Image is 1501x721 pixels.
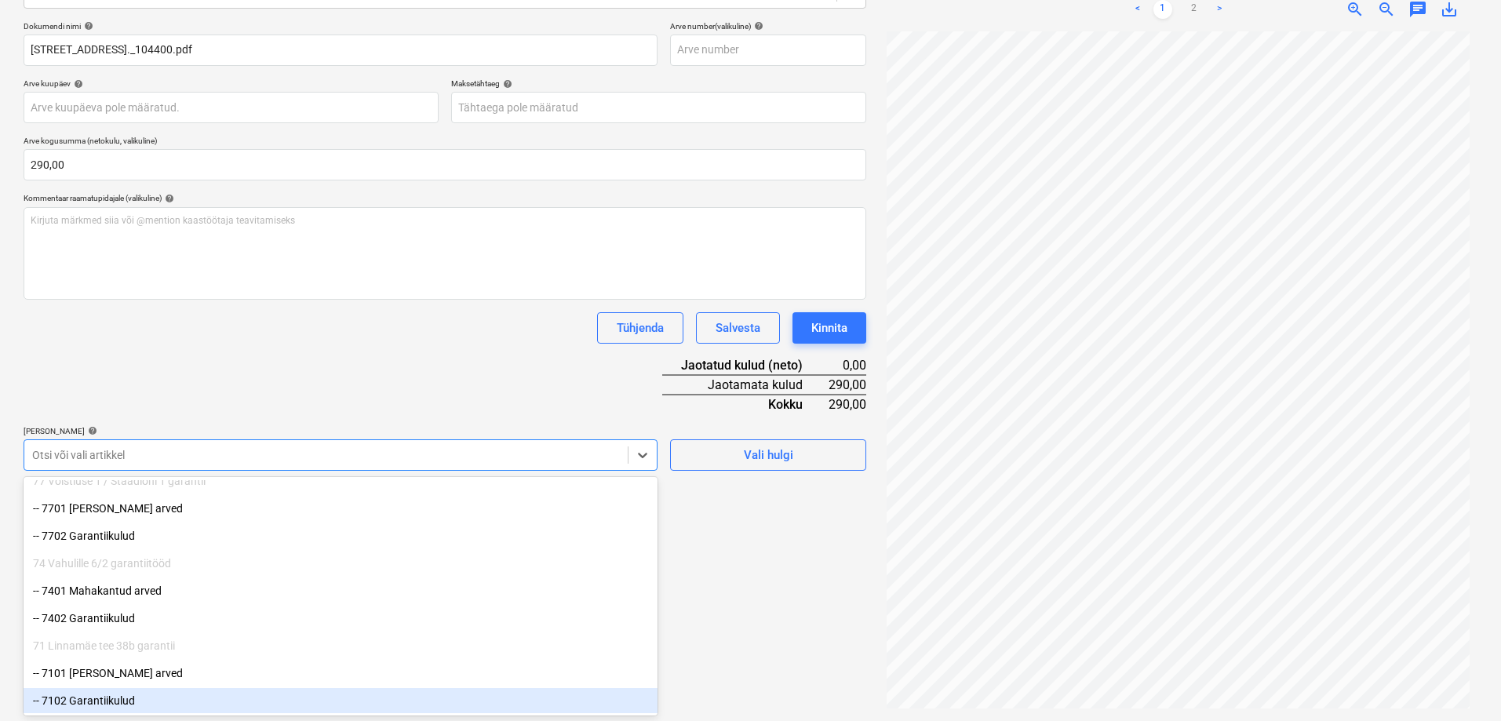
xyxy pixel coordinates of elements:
[662,395,827,413] div: Kokku
[662,356,827,375] div: Jaotatud kulud (neto)
[744,445,793,465] div: Vali hulgi
[24,21,658,31] div: Dokumendi nimi
[85,426,97,435] span: help
[24,523,658,548] div: -- 7702 Garantiikulud
[24,688,658,713] div: -- 7102 Garantiikulud
[24,606,658,631] div: -- 7402 Garantiikulud
[71,79,83,89] span: help
[500,79,512,89] span: help
[828,395,867,413] div: 290,00
[24,633,658,658] div: 71 Linnamäe tee 38b garantii
[617,318,664,338] div: Tühjenda
[24,551,658,576] div: 74 Vahulille 6/2 garantiitööd
[24,496,658,521] div: -- 7701 [PERSON_NAME] arved
[24,578,658,603] div: -- 7401 Mahakantud arved
[696,312,780,344] button: Salvesta
[24,35,658,66] input: Dokumendi nimi
[670,35,866,66] input: Arve number
[162,194,174,203] span: help
[24,496,658,521] div: -- 7701 Mahakantud arved
[792,312,866,344] button: Kinnita
[24,92,439,123] input: Arve kuupäeva pole määratud.
[451,78,866,89] div: Maksetähtaeg
[662,375,827,395] div: Jaotamata kulud
[670,21,866,31] div: Arve number (valikuline)
[828,375,867,395] div: 290,00
[670,439,866,471] button: Vali hulgi
[451,92,866,123] input: Tähtaega pole määratud
[24,78,439,89] div: Arve kuupäev
[828,356,867,375] div: 0,00
[24,661,658,686] div: -- 7101 Mahakantud arved
[81,21,93,31] span: help
[751,21,763,31] span: help
[24,426,658,436] div: [PERSON_NAME]
[24,136,866,149] p: Arve kogusumma (netokulu, valikuline)
[24,468,658,493] div: 77 Võistluse 1 / Staadioni 1 garantii
[597,312,683,344] button: Tühjenda
[24,149,866,180] input: Arve kogusumma (netokulu, valikuline)
[716,318,760,338] div: Salvesta
[24,661,658,686] div: -- 7101 [PERSON_NAME] arved
[811,318,847,338] div: Kinnita
[24,193,866,203] div: Kommentaar raamatupidajale (valikuline)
